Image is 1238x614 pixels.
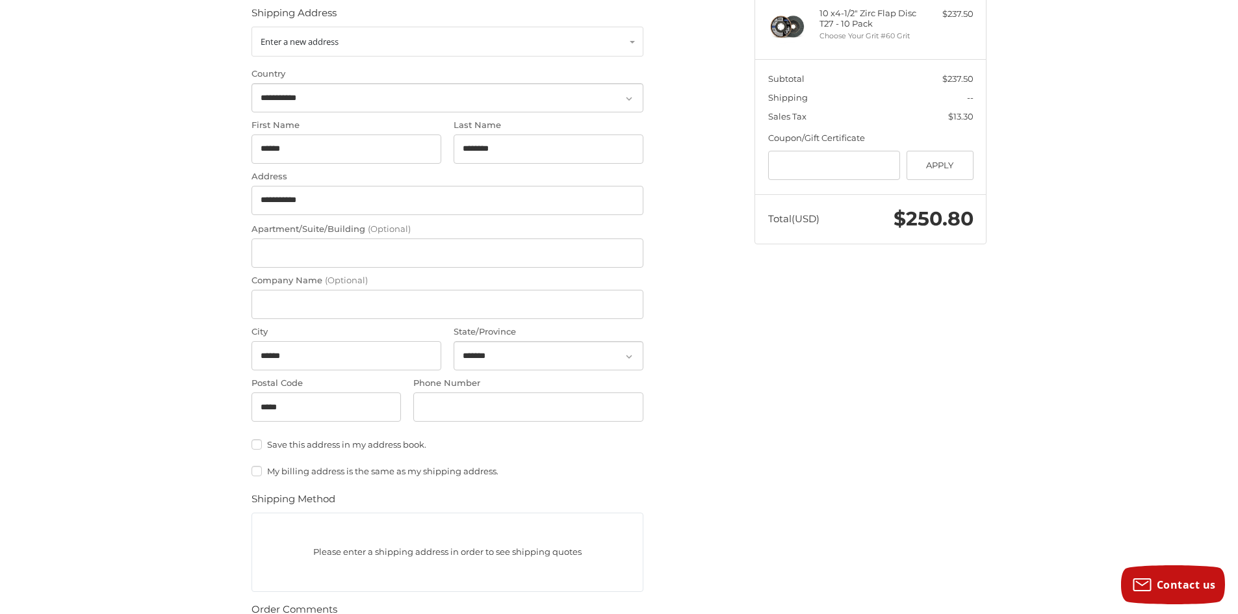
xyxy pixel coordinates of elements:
[768,92,808,103] span: Shipping
[454,119,643,132] label: Last Name
[413,377,643,390] label: Phone Number
[251,6,337,27] legend: Shipping Address
[1121,565,1225,604] button: Contact us
[1157,578,1216,592] span: Contact us
[454,326,643,339] label: State/Province
[251,439,643,450] label: Save this address in my address book.
[251,27,643,57] a: Enter or select a different address
[251,326,441,339] label: City
[251,377,401,390] label: Postal Code
[261,36,339,47] span: Enter a new address
[768,73,805,84] span: Subtotal
[325,275,368,285] small: (Optional)
[768,151,901,180] input: Gift Certificate or Coupon Code
[251,119,441,132] label: First Name
[768,111,806,122] span: Sales Tax
[251,170,643,183] label: Address
[251,223,643,236] label: Apartment/Suite/Building
[768,212,819,225] span: Total (USD)
[368,224,411,234] small: (Optional)
[942,73,974,84] span: $237.50
[251,466,643,476] label: My billing address is the same as my shipping address.
[251,492,335,513] legend: Shipping Method
[967,92,974,103] span: --
[907,151,974,180] button: Apply
[894,207,974,231] span: $250.80
[252,539,643,565] p: Please enter a shipping address in order to see shipping quotes
[251,274,643,287] label: Company Name
[819,8,919,29] h4: 10 x 4-1/2" Zirc Flap Disc T27 - 10 Pack
[768,132,974,145] div: Coupon/Gift Certificate
[922,8,974,21] div: $237.50
[251,68,643,81] label: Country
[948,111,974,122] span: $13.30
[819,31,919,42] li: Choose Your Grit #60 Grit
